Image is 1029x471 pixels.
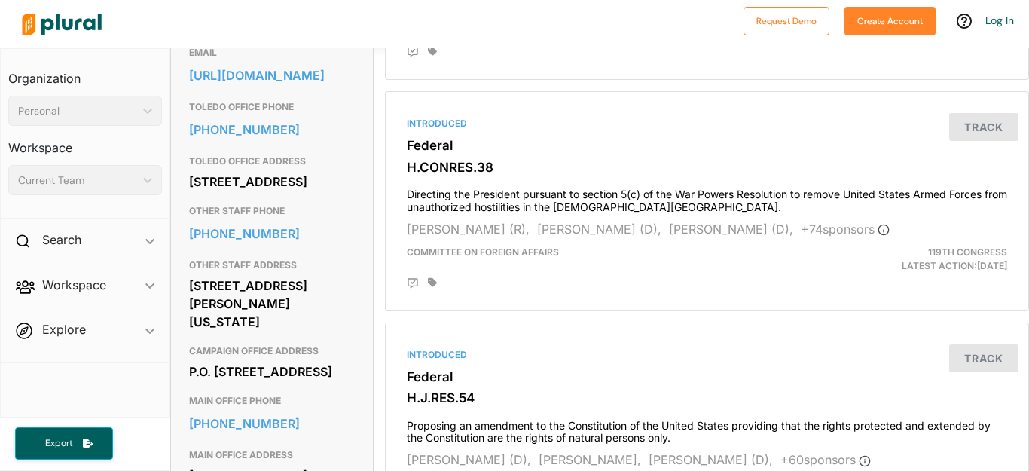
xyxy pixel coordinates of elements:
[811,246,1018,273] div: Latest Action: [DATE]
[744,7,829,35] button: Request Demo
[35,437,83,450] span: Export
[407,246,559,258] span: Committee on Foreign Affairs
[844,12,936,28] a: Create Account
[407,348,1007,362] div: Introduced
[407,117,1007,130] div: Introduced
[15,427,113,460] button: Export
[985,14,1014,27] a: Log In
[189,392,355,410] h3: MAIN OFFICE PHONE
[189,342,355,360] h3: CAMPAIGN OFFICE ADDRESS
[428,46,437,57] div: Add tags
[407,277,419,289] div: Add Position Statement
[407,452,531,467] span: [PERSON_NAME] (D),
[18,103,137,119] div: Personal
[18,173,137,188] div: Current Team
[8,57,162,90] h3: Organization
[189,152,355,170] h3: TOLEDO OFFICE ADDRESS
[949,344,1018,372] button: Track
[407,46,419,58] div: Add Position Statement
[407,181,1007,214] h4: Directing the President pursuant to section 5(c) of the War Powers Resolution to remove United St...
[189,222,355,245] a: [PHONE_NUMBER]
[744,12,829,28] a: Request Demo
[537,222,661,237] span: [PERSON_NAME] (D),
[649,452,773,467] span: [PERSON_NAME] (D),
[189,274,355,333] div: [STREET_ADDRESS][PERSON_NAME][US_STATE]
[407,160,1007,175] h3: H.CONRES.38
[189,98,355,116] h3: TOLEDO OFFICE PHONE
[8,126,162,159] h3: Workspace
[42,231,81,248] h2: Search
[407,412,1007,445] h4: Proposing an amendment to the Constitution of the United States providing that the rights protect...
[189,118,355,141] a: [PHONE_NUMBER]
[189,170,355,193] div: [STREET_ADDRESS]
[539,452,641,467] span: [PERSON_NAME],
[189,256,355,274] h3: OTHER STAFF ADDRESS
[189,64,355,87] a: [URL][DOMAIN_NAME]
[189,446,355,464] h3: MAIN OFFICE ADDRESS
[844,7,936,35] button: Create Account
[407,390,1007,405] h3: H.J.RES.54
[780,452,871,467] span: + 60 sponsor s
[949,113,1018,141] button: Track
[407,369,1007,384] h3: Federal
[189,44,355,62] h3: EMAIL
[669,222,793,237] span: [PERSON_NAME] (D),
[407,138,1007,153] h3: Federal
[928,246,1007,258] span: 119th Congress
[189,412,355,435] a: [PHONE_NUMBER]
[189,360,355,383] div: P.O. [STREET_ADDRESS]
[407,222,530,237] span: [PERSON_NAME] (R),
[189,202,355,220] h3: OTHER STAFF PHONE
[801,222,890,237] span: + 74 sponsor s
[428,277,437,288] div: Add tags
